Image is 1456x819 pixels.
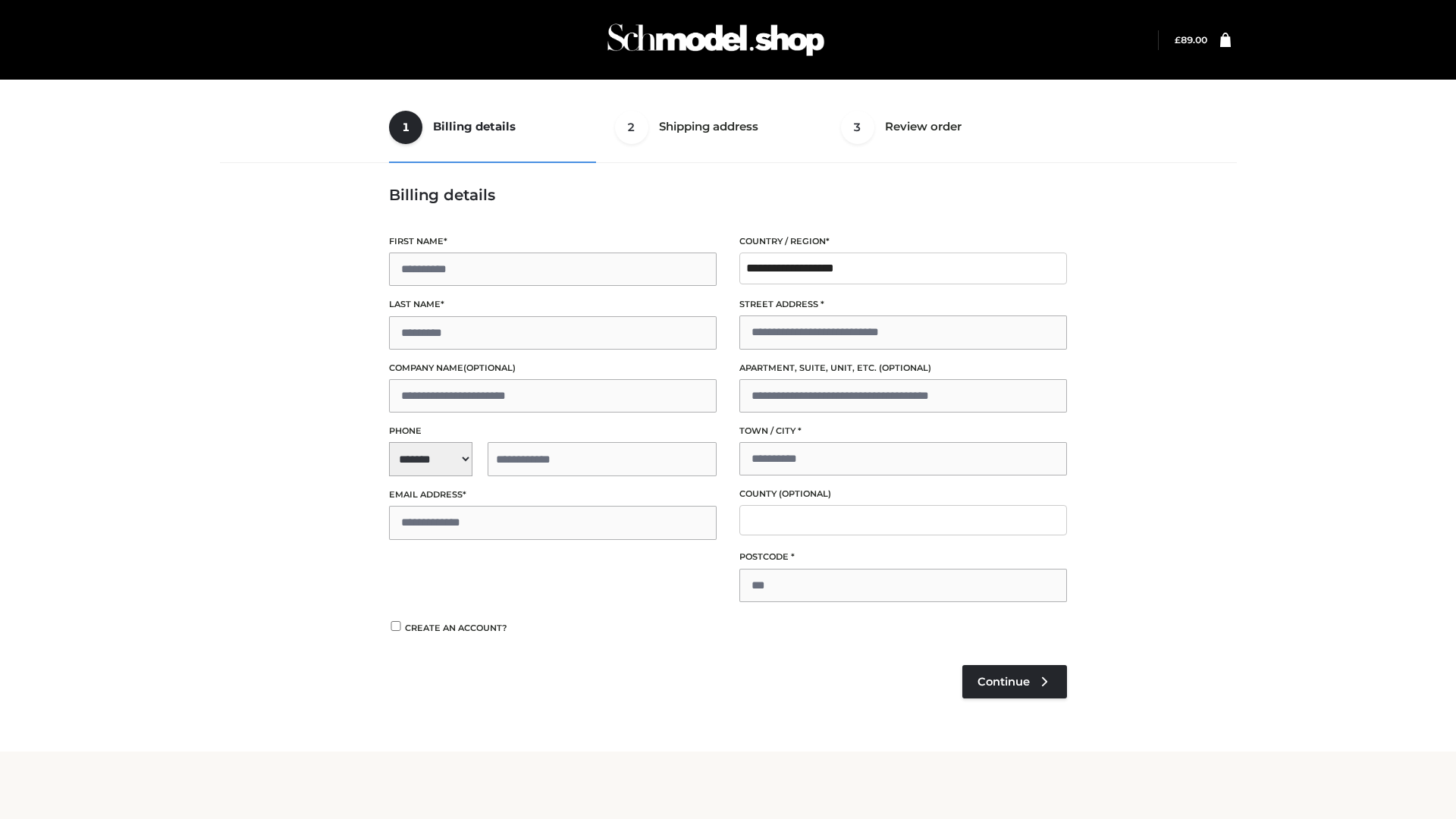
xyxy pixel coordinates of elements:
[739,550,1067,564] label: Postcode
[1175,34,1207,45] a: £89.00
[389,297,717,312] label: Last name
[879,362,931,373] span: (optional)
[1175,34,1207,45] bdi: 89.00
[405,623,507,633] span: Create an account?
[389,186,1067,204] h3: Billing details
[1175,34,1181,45] span: £
[389,424,717,438] label: Phone
[739,234,1067,249] label: Country / Region
[977,675,1030,689] span: Continue
[602,10,830,70] img: Schmodel Admin 964
[962,665,1067,698] a: Continue
[389,361,717,375] label: Company name
[739,487,1067,501] label: County
[463,362,516,373] span: (optional)
[389,621,403,631] input: Create an account?
[739,297,1067,312] label: Street address
[779,488,831,499] span: (optional)
[389,234,717,249] label: First name
[389,488,717,502] label: Email address
[739,424,1067,438] label: Town / City
[739,361,1067,375] label: Apartment, suite, unit, etc.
